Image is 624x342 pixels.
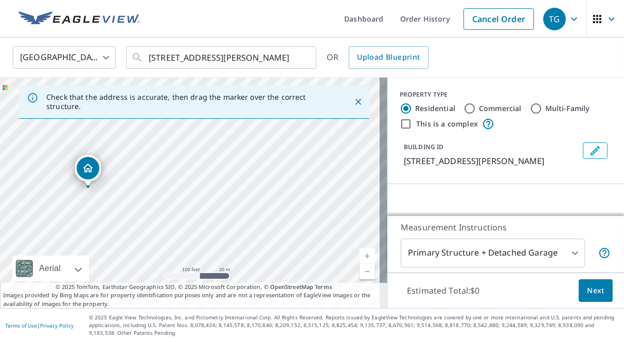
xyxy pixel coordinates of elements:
[598,247,611,259] span: Your report will include the primary structure and a detached garage if one exists.
[5,322,37,329] a: Terms of Use
[583,142,608,159] button: Edit building 1
[400,90,612,99] div: PROPERTY TYPE
[543,8,566,30] div: TG
[404,155,579,167] p: [STREET_ADDRESS][PERSON_NAME]
[401,239,585,267] div: Primary Structure + Detached Garage
[149,43,295,72] input: Search by address or latitude-longitude
[360,248,375,264] a: Current Level 18, Zoom In
[401,221,611,233] p: Measurement Instructions
[36,256,64,281] div: Aerial
[404,142,443,151] p: BUILDING ID
[75,155,101,187] div: Dropped pin, building 1, Residential property, 10962 Moen Rd Mount Horeb, WI 53572
[46,93,335,111] p: Check that the address is accurate, then drag the marker over the correct structure.
[349,46,428,69] a: Upload Blueprint
[360,264,375,279] a: Current Level 18, Zoom Out
[40,322,74,329] a: Privacy Policy
[587,284,604,297] span: Next
[315,283,332,291] a: Terms
[479,103,522,114] label: Commercial
[416,119,478,129] label: This is a complex
[56,283,332,292] span: © 2025 TomTom, Earthstar Geographics SIO, © 2025 Microsoft Corporation, ©
[463,8,534,30] a: Cancel Order
[351,95,365,109] button: Close
[12,256,89,281] div: Aerial
[327,46,429,69] div: OR
[415,103,455,114] label: Residential
[399,279,488,302] p: Estimated Total: $0
[579,279,613,302] button: Next
[5,322,74,329] p: |
[89,314,619,337] p: © 2025 Eagle View Technologies, Inc. and Pictometry International Corp. All Rights Reserved. Repo...
[270,283,313,291] a: OpenStreetMap
[19,11,140,27] img: EV Logo
[13,43,116,72] div: [GEOGRAPHIC_DATA]
[357,51,420,64] span: Upload Blueprint
[545,103,590,114] label: Multi-Family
